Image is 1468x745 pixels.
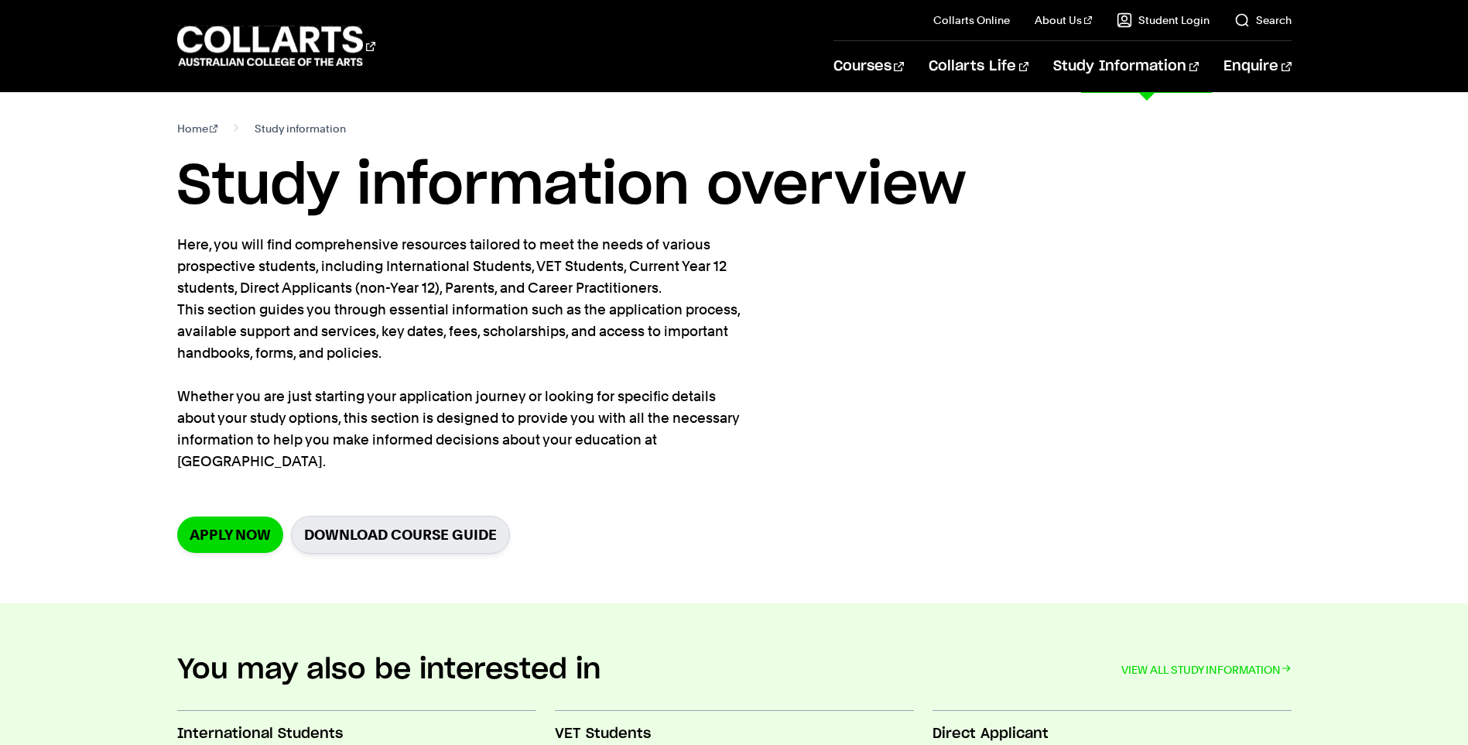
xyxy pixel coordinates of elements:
p: Here, you will find comprehensive resources tailored to meet the needs of various prospective stu... [177,234,742,472]
a: Apply Now [177,517,283,553]
a: About Us [1035,12,1092,28]
h1: Study information overview [177,152,1292,221]
h2: You may also be interested in [177,653,601,687]
h3: VET Students [555,724,914,744]
a: Student Login [1117,12,1210,28]
a: Search [1234,12,1292,28]
span: Study information [255,118,346,139]
a: Enquire [1223,41,1291,92]
h3: International Students [177,724,536,744]
a: Collarts Online [933,12,1010,28]
a: Courses [833,41,904,92]
a: VIEW ALL STUDY INFORMATION [1121,659,1292,681]
h3: Direct Applicant [932,724,1292,744]
a: Collarts Life [929,41,1028,92]
a: Study Information [1053,41,1199,92]
a: Download Course Guide [291,516,510,554]
div: Go to homepage [177,24,375,68]
a: Home [177,118,218,139]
